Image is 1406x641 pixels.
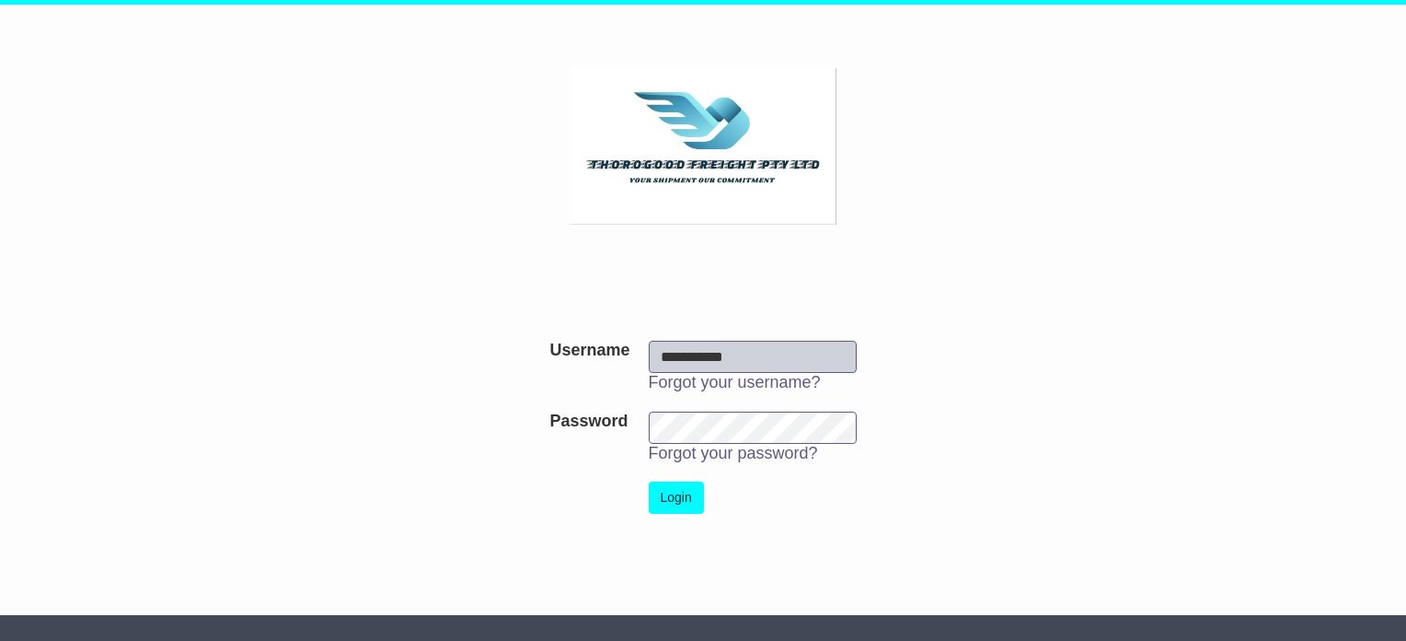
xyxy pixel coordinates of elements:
a: Forgot your username? [649,373,821,391]
a: Forgot your password? [649,444,818,462]
button: Login [649,482,704,514]
label: Password [549,412,628,432]
img: Thorogood Freight Pty Ltd [570,68,837,225]
label: Username [549,341,629,361]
